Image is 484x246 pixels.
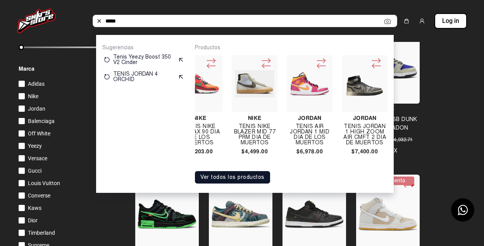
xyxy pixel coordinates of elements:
[137,199,197,229] img: TENIS NIKE AIR RUBBER DUNK OFF WHITE GREEN STRIKE
[28,230,55,236] span: Timberland
[287,124,332,146] h4: Tenis Air Jordan 1 Mid Dia De Los Muertos
[342,115,388,121] h4: Jordan
[96,18,102,24] img: Buscar
[403,18,410,24] img: shopping
[28,217,38,223] span: Dior
[28,118,55,124] span: Balenciaga
[28,143,42,149] span: Yeezy
[28,192,50,199] span: Converse
[369,177,414,185] p: Descuento
[28,155,47,161] span: Versace
[113,71,175,82] p: TENIS JORDAN 4 ORCHID
[232,149,277,154] h4: $4,499.00
[178,74,184,80] img: suggest.svg
[284,200,344,229] img: TENIS NIKE SB DUNK LOW CIVILIST
[28,130,50,137] span: Off White
[19,64,117,73] p: Marca
[28,93,38,99] span: Nike
[104,57,110,63] img: restart.svg
[113,54,175,65] p: Tenis Yeezy Boost 350 V2 Cinder
[232,115,277,121] h4: Nike
[342,124,388,146] h4: Tenis Jordan 1 High Zoom Air Cmft 2 Dia De Muertos
[28,81,45,87] span: Adidas
[345,69,384,98] img: Tenis Jordan 1 High Zoom Air Cmft 2 Dia De Muertos
[195,44,388,51] p: Productos
[28,205,41,211] span: Kaws
[290,64,329,104] img: Tenis Air Jordan 1 Mid Dia De Los Muertos
[342,149,388,154] h4: $7,400.00
[28,106,45,112] span: Jordan
[177,124,222,146] h4: Tenis Nike Airmax 90 Dia De Los Muertos
[391,136,413,143] span: $4,932.71
[235,70,274,97] img: TENIS NIKE BLAZER MID 77 PRM DIA DE MUERTOS
[211,200,270,228] img: TENIS NIKE DUNK LOW COMMUNITY GARDEN
[358,197,418,231] img: TENIS NIKE SB DUNK HIGH PRO ISO ORANGE LABEL UNBLEACHED NATURAL
[177,149,222,154] h4: $6,203.00
[232,124,277,146] h4: TENIS NIKE BLAZER MID 77 PRM DIA DE MUERTOS
[180,64,219,104] img: Tenis Nike Airmax 90 Dia De Los Muertos
[195,171,270,184] button: Ver todos los productos
[287,115,332,121] h4: Jordan
[419,18,425,24] img: user
[28,180,60,186] span: Louis Vuitton
[384,18,391,24] img: Cámara
[178,57,184,63] img: suggest.svg
[102,44,186,51] p: Sugerencias
[17,9,56,33] img: logo
[287,149,332,154] h4: $6,978.00
[28,168,41,174] span: Gucci
[442,16,459,26] span: Log in
[177,115,222,121] h4: Nike
[104,74,110,80] img: restart.svg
